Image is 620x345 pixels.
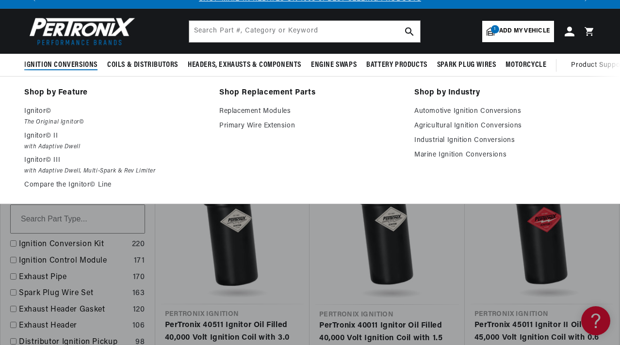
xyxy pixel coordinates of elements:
p: Ignitor© [24,106,206,117]
summary: Battery Products [361,54,432,77]
span: Add my vehicle [499,27,550,36]
a: Replacement Modules [219,106,401,117]
span: Ignition Conversions [24,60,98,70]
a: Shop by Industry [414,86,596,100]
div: 120 [133,304,145,316]
a: Ignitor© The Original Ignitor© [24,106,206,127]
em: with Adaptive Dwell [24,142,206,152]
a: Agricultural Ignition Conversions [414,120,596,132]
div: 171 [134,255,145,267]
a: Spark Plug Wire Set [19,287,129,300]
span: Coils & Distributors [107,60,178,70]
span: 1 [491,25,499,33]
a: Exhaust Header [19,320,129,332]
summary: Motorcycle [501,54,551,77]
a: Exhaust Pipe [19,271,129,284]
p: Ignitor© III [24,155,206,166]
a: Exhaust Header Gasket [19,304,129,316]
div: 170 [133,271,145,284]
span: Motorcycle [506,60,546,70]
input: Search Part #, Category or Keyword [189,21,420,42]
input: Search Part Type... [10,204,145,234]
a: Ignition Conversion Kit [19,238,128,251]
img: Pertronix [24,15,136,48]
a: 1Add my vehicle [482,21,554,42]
em: with Adaptive Dwell, Multi-Spark & Rev Limiter [24,166,206,176]
a: Shop Replacement Parts [219,86,401,100]
a: Compare the Ignitor© Line [24,179,206,191]
button: search button [399,21,420,42]
span: Spark Plug Wires [437,60,496,70]
em: The Original Ignitor© [24,117,206,127]
a: Ignition Control Module [19,255,130,267]
a: Primary Wire Extension [219,120,401,132]
p: Ignitor© II [24,130,206,142]
span: Engine Swaps [311,60,357,70]
span: Battery Products [366,60,427,70]
summary: Spark Plug Wires [432,54,501,77]
a: Marine Ignition Conversions [414,149,596,161]
a: Automotive Ignition Conversions [414,106,596,117]
div: 220 [132,238,145,251]
summary: Engine Swaps [306,54,361,77]
summary: Ignition Conversions [24,54,102,77]
a: Ignitor© II with Adaptive Dwell [24,130,206,152]
a: Shop by Feature [24,86,206,100]
span: Headers, Exhausts & Components [188,60,301,70]
div: 106 [132,320,145,332]
summary: Headers, Exhausts & Components [183,54,306,77]
div: 163 [132,287,145,300]
summary: Coils & Distributors [102,54,183,77]
a: Ignitor© III with Adaptive Dwell, Multi-Spark & Rev Limiter [24,155,206,176]
a: Industrial Ignition Conversions [414,135,596,146]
